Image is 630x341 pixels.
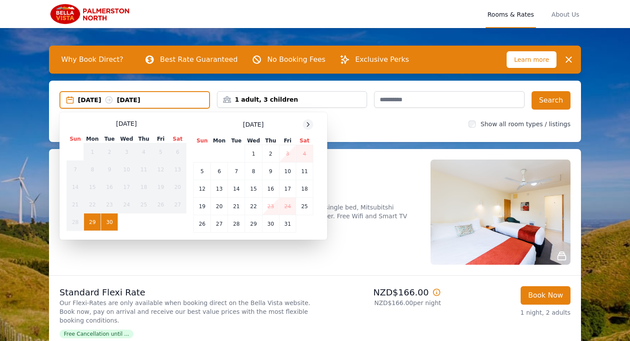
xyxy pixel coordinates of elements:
td: 18 [135,178,152,196]
td: 22 [245,198,262,215]
td: 27 [211,215,228,233]
td: 26 [152,196,169,213]
th: Fri [279,137,296,145]
td: 13 [211,180,228,198]
td: 18 [296,180,313,198]
span: Learn more [507,51,556,68]
td: 29 [245,215,262,233]
td: 15 [245,180,262,198]
td: 28 [228,215,245,233]
td: 4 [296,145,313,163]
td: 20 [211,198,228,215]
th: Tue [228,137,245,145]
td: 11 [135,161,152,178]
td: 25 [135,196,152,213]
th: Mon [211,137,228,145]
td: 21 [67,196,84,213]
p: No Booking Fees [267,54,325,65]
th: Wed [245,137,262,145]
th: Wed [118,135,135,143]
td: 24 [118,196,135,213]
div: [DATE] [DATE] [78,96,209,104]
p: Standard Flexi Rate [59,286,311,298]
td: 9 [101,161,118,178]
td: 12 [194,180,211,198]
td: 6 [169,143,186,161]
td: 25 [296,198,313,215]
th: Tue [101,135,118,143]
td: 23 [262,198,279,215]
td: 5 [194,163,211,180]
td: 20 [169,178,186,196]
p: NZD$166.00 per night [318,298,441,307]
th: Sun [67,135,84,143]
td: 2 [262,145,279,163]
td: 16 [262,180,279,198]
td: 4 [135,143,152,161]
td: 10 [118,161,135,178]
th: Mon [84,135,101,143]
td: 19 [194,198,211,215]
td: 3 [118,143,135,161]
td: 8 [245,163,262,180]
td: 6 [211,163,228,180]
td: 31 [279,215,296,233]
td: 1 [245,145,262,163]
p: Our Flexi-Rates are only available when booking direct on the Bella Vista website. Book now, pay ... [59,298,311,325]
span: Free Cancellation until ... [59,330,133,338]
button: Search [532,91,570,110]
p: Best Rate Guaranteed [160,54,238,65]
td: 10 [279,163,296,180]
span: Why Book Direct? [54,51,130,68]
td: 13 [169,161,186,178]
td: 17 [279,180,296,198]
p: 1 night, 2 adults [448,308,570,317]
td: 29 [84,213,101,231]
td: 16 [101,178,118,196]
td: 28 [67,213,84,231]
td: 22 [84,196,101,213]
div: 1 adult, 3 children [217,95,367,104]
td: 8 [84,161,101,178]
img: Bella Vista Palmerston North [49,4,133,25]
p: Exclusive Perks [355,54,409,65]
td: 9 [262,163,279,180]
td: 15 [84,178,101,196]
td: 23 [101,196,118,213]
td: 24 [279,198,296,215]
th: Sat [296,137,313,145]
p: NZD$166.00 [318,286,441,298]
th: Thu [135,135,152,143]
label: Show all room types / listings [481,121,570,128]
button: Book Now [521,286,570,305]
th: Sat [169,135,186,143]
td: 21 [228,198,245,215]
td: 7 [67,161,84,178]
th: Fri [152,135,169,143]
span: [DATE] [116,119,136,128]
td: 11 [296,163,313,180]
td: 30 [262,215,279,233]
td: 27 [169,196,186,213]
td: 12 [152,161,169,178]
td: 7 [228,163,245,180]
td: 30 [101,213,118,231]
td: 3 [279,145,296,163]
th: Sun [194,137,211,145]
td: 14 [67,178,84,196]
td: 5 [152,143,169,161]
td: 17 [118,178,135,196]
th: Thu [262,137,279,145]
td: 19 [152,178,169,196]
td: 2 [101,143,118,161]
td: 1 [84,143,101,161]
span: [DATE] [243,120,263,129]
td: 14 [228,180,245,198]
td: 26 [194,215,211,233]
